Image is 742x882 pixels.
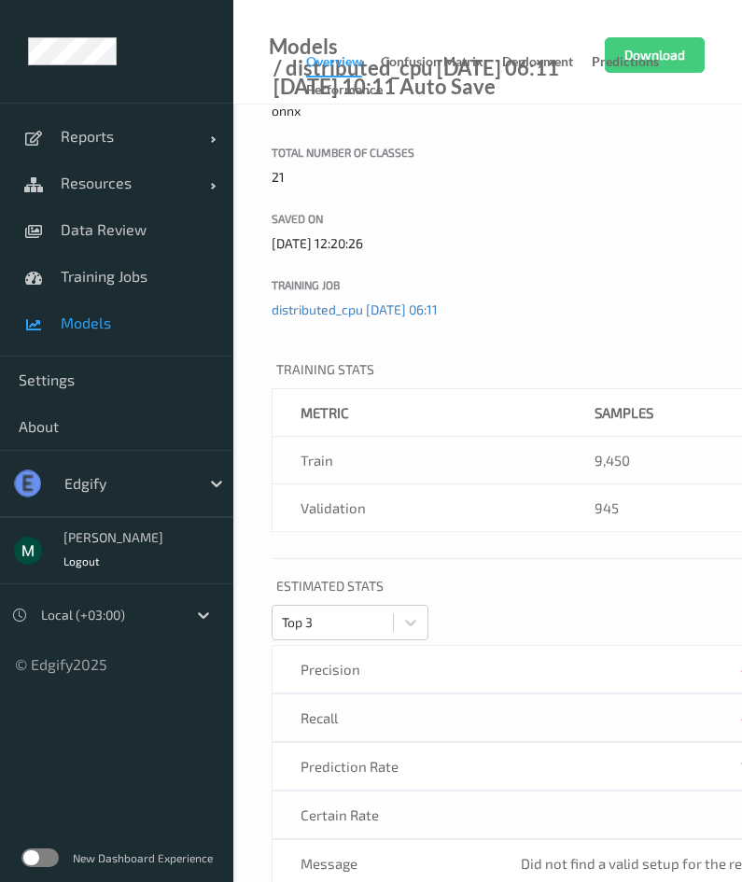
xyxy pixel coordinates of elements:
a: Overview [306,49,381,77]
div: Performance [306,80,383,104]
a: Confusion matrix [381,49,502,76]
div: Recall [273,694,713,741]
div: Overview [306,52,362,77]
div: Predictions [592,52,659,76]
div: Deployment [502,52,573,76]
th: metric [273,389,567,437]
button: Download [605,37,705,73]
div: Precision [273,646,713,693]
div: Confusion matrix [381,52,483,76]
a: Predictions [592,49,678,76]
a: distributed_cpu [DATE] 06:11 [272,301,438,317]
a: Performance [306,77,401,104]
div: Certain Rate [273,791,713,838]
div: / distributed_cpu [DATE] 06:11 [DATE] 10:11 Auto Save [269,59,605,96]
td: Train [273,437,567,484]
div: Prediction Rate [273,743,713,790]
td: Validation [273,484,567,532]
a: Deployment [502,49,592,76]
a: Models [269,37,338,56]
